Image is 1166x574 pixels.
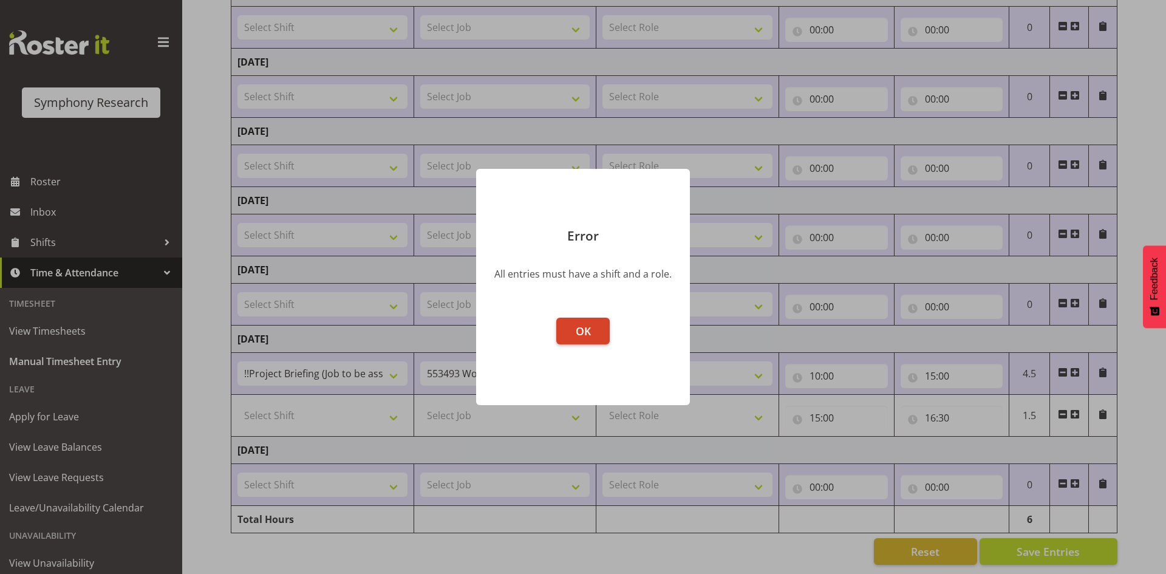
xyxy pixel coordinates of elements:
span: OK [576,324,591,338]
p: Error [488,230,678,242]
button: Feedback - Show survey [1143,245,1166,328]
button: OK [556,318,610,344]
div: All entries must have a shift and a role. [494,267,672,281]
span: Feedback [1149,258,1160,300]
